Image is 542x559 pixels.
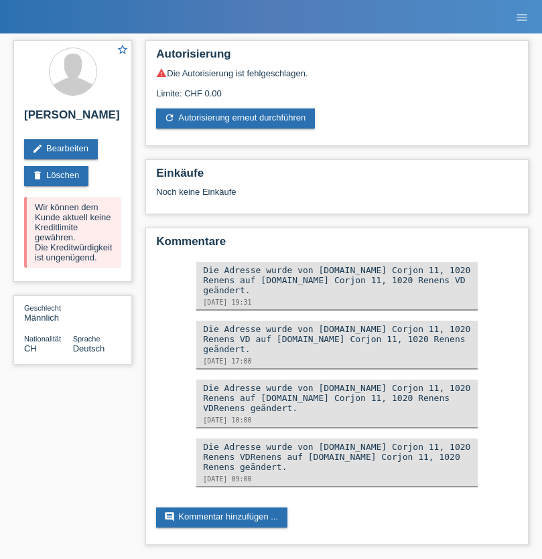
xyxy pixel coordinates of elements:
span: Deutsch [73,343,105,353]
a: commentKommentar hinzufügen ... [156,507,287,528]
div: Die Adresse wurde von [DOMAIN_NAME] Corjon 11, 1020 Renens auf [DOMAIN_NAME] Corjon 11, 1020 Rene... [203,265,471,295]
div: [DATE] 10:00 [203,416,471,424]
span: Schweiz [24,343,37,353]
h2: Kommentare [156,235,518,255]
i: comment [164,511,175,522]
a: refreshAutorisierung erneut durchführen [156,108,315,129]
div: Die Autorisierung ist fehlgeschlagen. [156,68,518,78]
i: delete [32,170,43,181]
div: Die Adresse wurde von [DOMAIN_NAME] Corjon 11, 1020 Renens VD auf [DOMAIN_NAME] Corjon 11, 1020 R... [203,324,471,354]
span: Geschlecht [24,304,61,312]
i: menu [515,11,529,24]
h2: [PERSON_NAME] [24,108,121,129]
span: Nationalität [24,335,61,343]
div: Die Adresse wurde von [DOMAIN_NAME] Corjon 11, 1020 Renens auf [DOMAIN_NAME] Corjon 11, 1020 Rene... [203,383,471,413]
h2: Einkäufe [156,167,518,187]
span: Sprache [73,335,100,343]
h2: Autorisierung [156,48,518,68]
a: star_border [117,44,129,58]
i: star_border [117,44,129,56]
i: warning [156,68,167,78]
div: Noch keine Einkäufe [156,187,518,207]
a: menu [509,13,535,21]
div: Limite: CHF 0.00 [156,78,518,98]
a: editBearbeiten [24,139,98,159]
div: [DATE] 09:00 [203,475,471,483]
div: Die Adresse wurde von [DOMAIN_NAME] Corjon 11, 1020 Renens VDRenens auf [DOMAIN_NAME] Corjon 11, ... [203,442,471,472]
div: [DATE] 17:00 [203,357,471,365]
i: edit [32,143,43,154]
div: Männlich [24,303,73,323]
div: Wir können dem Kunde aktuell keine Kreditlimite gewähren. Die Kreditwürdigkeit ist ungenügend. [24,197,121,268]
a: deleteLöschen [24,166,88,186]
i: refresh [164,112,175,123]
div: [DATE] 19:31 [203,299,471,306]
